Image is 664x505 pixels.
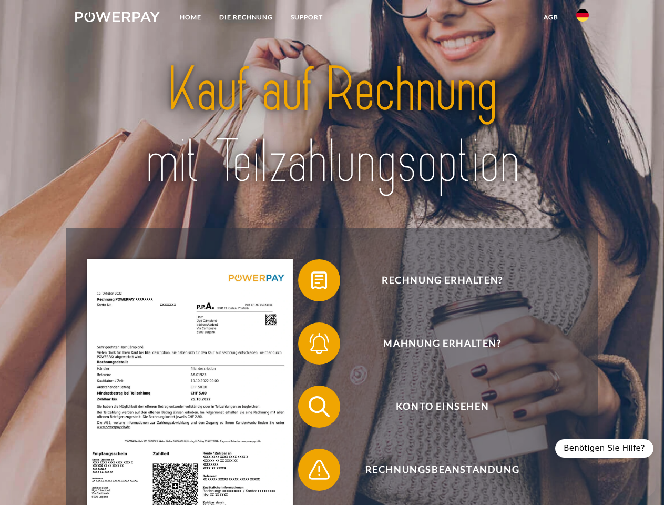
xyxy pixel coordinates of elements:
button: Konto einsehen [298,386,571,428]
img: title-powerpay_de.svg [100,50,564,201]
span: Rechnung erhalten? [313,259,571,301]
a: Home [171,8,210,27]
div: Benötigen Sie Hilfe? [555,439,653,458]
span: Mahnung erhalten? [313,322,571,365]
button: Mahnung erhalten? [298,322,571,365]
a: SUPPORT [282,8,332,27]
img: qb_search.svg [306,393,332,420]
button: Rechnungsbeanstandung [298,449,571,491]
img: logo-powerpay-white.svg [75,12,160,22]
button: Rechnung erhalten? [298,259,571,301]
span: Rechnungsbeanstandung [313,449,571,491]
img: qb_bill.svg [306,267,332,294]
a: DIE RECHNUNG [210,8,282,27]
img: qb_warning.svg [306,457,332,483]
a: agb [535,8,567,27]
img: de [576,9,589,22]
iframe: Button to launch messaging window [622,463,656,497]
img: qb_bell.svg [306,330,332,357]
span: Konto einsehen [313,386,571,428]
